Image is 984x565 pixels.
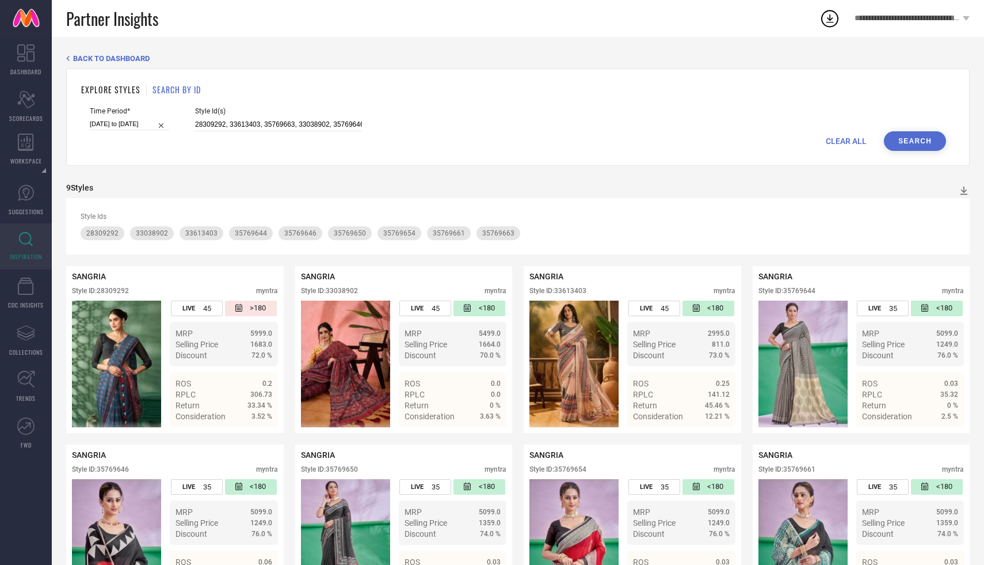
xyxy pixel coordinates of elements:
div: Style ID: 35769650 [301,465,358,473]
span: CLEAR ALL [826,136,867,146]
span: 35.32 [940,390,958,399]
span: MRP [862,329,879,338]
span: ROS [862,379,878,388]
span: >180 [250,304,266,313]
span: 35 [661,483,669,491]
span: MRP [176,507,193,517]
div: myntra [485,465,506,473]
span: LIVE [868,483,881,491]
span: 5099.0 [250,508,272,516]
span: 1249.0 [250,519,272,527]
div: Style ID: 35769654 [529,465,586,473]
img: Style preview image [301,301,390,427]
a: Details [235,433,272,442]
span: SANGRIA [758,272,792,281]
span: Consideration [176,412,226,421]
div: Number of days since the style was first listed on the platform [682,301,734,316]
div: Number of days the style has been live on the platform [857,301,909,316]
span: SANGRIA [301,272,335,281]
span: 35769661 [433,229,465,237]
span: 70.0 % [480,351,501,359]
span: 2.5 % [941,412,958,420]
span: 5099.0 [479,508,501,516]
span: 0 % [947,401,958,409]
span: Discount [633,529,665,539]
a: Details [463,433,501,442]
span: ROS [633,379,649,388]
div: Style Ids [81,213,955,221]
span: 3.63 % [480,412,501,420]
div: Style ID: 35769646 [72,465,129,473]
div: Number of days the style has been live on the platform [171,479,223,495]
div: Click to view image [301,301,390,427]
span: 76.0 % [937,351,958,359]
div: 9 Styles [66,183,93,192]
span: SCORECARDS [9,114,43,123]
div: Number of days since the style was first listed on the platform [453,301,505,316]
span: Selling Price [405,518,447,528]
span: Style Id(s) [195,107,362,115]
span: <180 [250,482,266,492]
div: Number of days the style has been live on the platform [399,479,451,495]
span: 72.0 % [251,351,272,359]
span: 5099.0 [936,508,958,516]
span: RPLC [862,390,882,399]
div: myntra [942,287,964,295]
span: 35 [203,483,211,491]
span: WORKSPACE [10,157,42,165]
img: Style preview image [758,301,848,427]
div: Style ID: 33613403 [529,287,586,295]
span: 3.52 % [251,412,272,420]
span: 1683.0 [250,340,272,348]
span: Consideration [633,412,683,421]
span: Selling Price [405,340,447,349]
div: myntra [714,287,735,295]
span: 5099.0 [936,329,958,338]
span: Return [176,401,200,410]
div: myntra [485,287,506,295]
span: 76.0 % [709,530,730,538]
h1: EXPLORE STYLES [81,84,140,96]
span: Selling Price [176,518,218,528]
span: SANGRIA [758,450,792,460]
span: LIVE [182,305,195,312]
span: 1664.0 [479,340,501,348]
span: Discount [176,529,207,539]
span: 35769663 [482,229,514,237]
span: MRP [176,329,193,338]
span: CDC INSIGHTS [8,301,44,309]
span: 45.46 % [705,401,730,409]
span: 33.34 % [247,401,272,409]
span: TRENDS [16,394,36,403]
h1: SEARCH BY ID [152,84,201,96]
span: 141.12 [708,390,730,399]
span: Selling Price [176,340,218,349]
span: 5999.0 [250,329,272,338]
span: COLLECTIONS [9,348,43,357]
span: MRP [633,507,650,517]
div: Click to view image [758,301,848,427]
span: Return [405,401,429,410]
span: 811.0 [712,340,730,348]
span: Details [932,433,958,442]
span: 33038902 [136,229,168,237]
span: 35769654 [383,229,415,237]
span: Return [862,401,886,410]
span: 1359.0 [479,519,501,527]
div: myntra [256,287,278,295]
span: Discount [633,351,665,360]
a: Details [921,433,958,442]
div: Number of days the style has been live on the platform [628,301,680,316]
img: Style preview image [529,301,619,427]
span: <180 [936,304,952,313]
span: 33613403 [185,229,218,237]
span: 1359.0 [936,519,958,527]
span: Consideration [405,412,455,421]
span: LIVE [411,305,424,312]
span: SANGRIA [529,450,563,460]
span: 0.0 [491,380,501,388]
div: Click to view image [72,301,161,427]
img: Style preview image [72,301,161,427]
span: Return [633,401,657,410]
div: Number of days since the style was first listed on the platform [453,479,505,495]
